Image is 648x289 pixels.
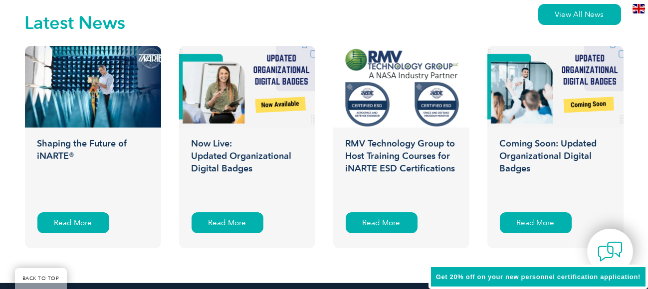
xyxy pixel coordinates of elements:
div: Read More [37,212,109,233]
h3: RMV Technology Group to Host Training Courses for iNARTE ESD Certifications [333,138,469,202]
span: Get 20% off on your new personnel certification application! [436,273,641,281]
div: Read More [346,212,418,233]
h3: Now Live: Updated Organizational Digital Badges [179,138,315,202]
a: BACK TO TOP [15,268,67,289]
a: RMV Technology Group to Host Training Courses for iNARTE ESD Certifications Read More [333,46,469,248]
a: View All News [538,4,621,25]
a: Shaping the Future of iNARTE® Read More [25,46,161,248]
img: en [633,4,645,13]
h3: Shaping the Future of iNARTE® [25,138,161,202]
a: Now Live:Updated Organizational Digital Badges Read More [179,46,315,248]
h2: Latest News [25,15,126,31]
img: contact-chat.png [598,239,623,264]
h3: Coming Soon: Updated Organizational Digital Badges [487,138,624,202]
div: Read More [500,212,572,233]
div: Read More [192,212,263,233]
a: Coming Soon: Updated Organizational Digital Badges Read More [487,46,624,248]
